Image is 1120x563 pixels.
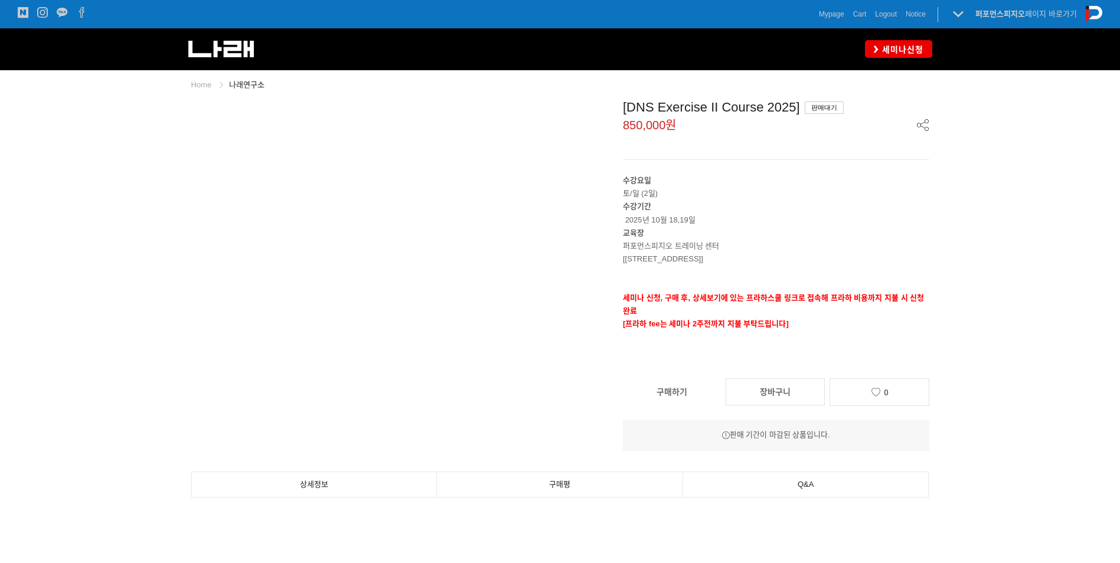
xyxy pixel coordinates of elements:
a: 장바구니 [726,378,825,405]
a: Home [191,80,212,89]
a: Logout [875,8,897,20]
a: 세미나신청 [865,40,932,57]
a: Cart [853,8,867,20]
span: 850,000원 [623,119,676,131]
span: [프라하 fee는 세미나 2주전까지 지불 부탁드립니다] [623,319,789,328]
a: 0 [830,378,929,406]
strong: 교육장 [623,228,644,237]
a: Notice [906,8,926,20]
strong: 퍼포먼스피지오 [975,9,1025,18]
a: 퍼포먼스피지오페이지 바로가기 [975,9,1077,18]
a: 구매하기 [623,379,721,405]
a: 상세정보 [192,472,437,497]
a: 나래연구소 [229,80,265,89]
p: [[STREET_ADDRESS]] [623,253,929,266]
div: 판매대기 [805,102,844,114]
strong: 수강요일 [623,176,651,185]
a: 구매평 [437,472,683,497]
span: 0 [884,388,889,397]
p: 토/일 (2일) [623,174,929,200]
strong: 수강기간 [623,202,651,211]
a: Q&A [683,472,929,497]
div: 판매 기간이 마감된 상품입니다. [623,428,929,441]
a: Mypage [819,8,844,20]
span: 세미나신청 [879,44,923,55]
p: 2025년 10월 18,19일 [623,200,929,226]
strong: 세미나 신청, 구매 후, 상세보기에 있는 프라하스쿨 링크로 접속해 프라하 비용까지 지불 시 신청완료 [623,293,924,315]
p: 퍼포먼스피지오 트레이닝 센터 [623,240,929,253]
div: [DNS Exercise II Course 2025] [623,100,929,115]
